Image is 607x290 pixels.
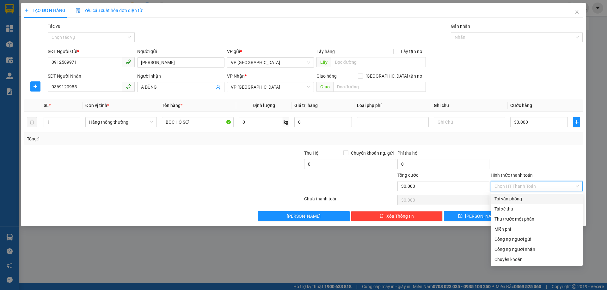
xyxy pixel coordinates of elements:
[331,57,426,67] input: Dọc đường
[397,173,418,178] span: Tổng cước
[574,9,579,14] span: close
[316,57,331,67] span: Lấy
[465,213,499,220] span: [PERSON_NAME]
[494,195,579,202] div: Tại văn phòng
[333,82,426,92] input: Dọc đường
[494,216,579,222] div: Thu trước một phần
[31,84,40,89] span: plus
[458,214,463,219] span: save
[573,120,579,125] span: plus
[491,244,583,254] div: Cước gửi hàng sẽ được ghi vào công nợ của người nhận
[48,48,135,55] div: SĐT Người Gửi
[44,103,49,108] span: SL
[451,24,470,29] label: Gán nhãn
[8,8,40,39] img: logo.jpg
[48,73,135,80] div: SĐT Người Nhận
[258,211,350,221] button: [PERSON_NAME]
[316,49,335,54] span: Lấy hàng
[431,99,508,112] th: Ghi chú
[227,74,245,79] span: VP Nhận
[568,3,586,21] button: Close
[231,58,310,67] span: VP Xuân Giang
[354,99,431,112] th: Loại phụ phí
[494,226,579,233] div: Miễn phí
[231,82,310,92] span: VP Mỹ Đình
[444,211,512,221] button: save[PERSON_NAME]
[379,214,384,219] span: delete
[316,74,337,79] span: Giao hàng
[27,135,234,142] div: Tổng: 1
[30,81,40,92] button: plus
[89,117,153,127] span: Hàng thông thường
[137,73,224,80] div: Người nhận
[363,73,426,80] span: [GEOGRAPHIC_DATA] tận nơi
[434,117,505,127] input: Ghi Chú
[494,236,579,243] div: Công nợ người gửi
[253,103,275,108] span: Định lượng
[162,117,233,127] input: VD: Bàn, Ghế
[573,117,580,127] button: plus
[386,213,414,220] span: Xóa Thông tin
[304,151,319,156] span: Thu Hộ
[397,150,489,159] div: Phí thu hộ
[351,211,443,221] button: deleteXóa Thông tin
[494,256,579,263] div: Chuyển khoản
[287,213,321,220] span: [PERSON_NAME]
[227,48,314,55] div: VP gửi
[303,195,397,206] div: Chưa thanh toán
[494,205,579,212] div: Tài xế thu
[59,15,264,23] li: Cổ Đạm, xã [GEOGRAPHIC_DATA], [GEOGRAPHIC_DATA]
[398,48,426,55] span: Lấy tận nơi
[294,103,318,108] span: Giá trị hàng
[24,8,29,13] span: plus
[27,117,37,127] button: delete
[216,85,221,90] span: user-add
[510,103,532,108] span: Cước hàng
[24,8,65,13] span: TẠO ĐƠN HÀNG
[76,8,81,13] img: icon
[59,23,264,31] li: Hotline: 1900252555
[294,117,352,127] input: 0
[137,48,224,55] div: Người gửi
[348,150,396,157] span: Chuyển khoản ng. gửi
[85,103,109,108] span: Đơn vị tính
[8,46,94,67] b: GỬI : VP [GEOGRAPHIC_DATA]
[48,24,60,29] label: Tác vụ
[494,246,579,253] div: Công nợ người nhận
[283,117,289,127] span: kg
[316,82,333,92] span: Giao
[126,84,131,89] span: phone
[76,8,142,13] span: Yêu cầu xuất hóa đơn điện tử
[491,173,533,178] label: Hình thức thanh toán
[162,103,182,108] span: Tên hàng
[491,234,583,244] div: Cước gửi hàng sẽ được ghi vào công nợ của người gửi
[126,59,131,64] span: phone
